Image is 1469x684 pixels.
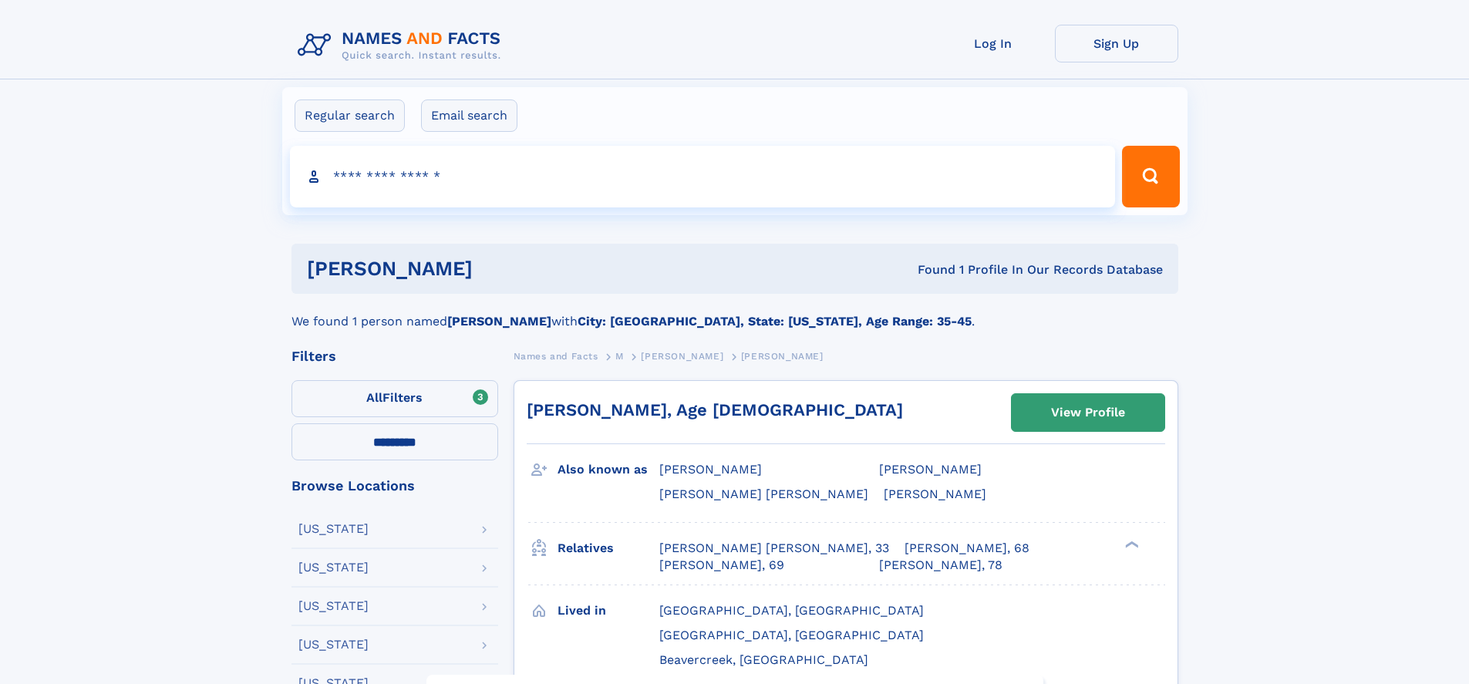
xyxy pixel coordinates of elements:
div: Found 1 Profile In Our Records Database [695,261,1163,278]
label: Regular search [295,99,405,132]
div: [US_STATE] [298,561,369,574]
a: [PERSON_NAME], Age [DEMOGRAPHIC_DATA] [527,400,903,419]
span: M [615,351,624,362]
a: M [615,346,624,366]
span: Beavercreek, [GEOGRAPHIC_DATA] [659,652,868,667]
span: [PERSON_NAME] [879,462,982,477]
b: City: [GEOGRAPHIC_DATA], State: [US_STATE], Age Range: 35-45 [578,314,972,329]
div: Filters [291,349,498,363]
span: [PERSON_NAME] [641,351,723,362]
b: [PERSON_NAME] [447,314,551,329]
img: Logo Names and Facts [291,25,514,66]
span: [PERSON_NAME] [PERSON_NAME] [659,487,868,501]
div: [US_STATE] [298,600,369,612]
a: [PERSON_NAME], 69 [659,557,784,574]
div: We found 1 person named with . [291,294,1178,331]
div: View Profile [1051,395,1125,430]
a: Sign Up [1055,25,1178,62]
div: [US_STATE] [298,639,369,651]
h3: Relatives [558,535,659,561]
div: [US_STATE] [298,523,369,535]
input: search input [290,146,1116,207]
button: Search Button [1122,146,1179,207]
a: Names and Facts [514,346,598,366]
h3: Also known as [558,457,659,483]
span: [PERSON_NAME] [884,487,986,501]
a: View Profile [1012,394,1164,431]
a: [PERSON_NAME], 78 [879,557,1002,574]
a: [PERSON_NAME] [PERSON_NAME], 33 [659,540,889,557]
span: [GEOGRAPHIC_DATA], [GEOGRAPHIC_DATA] [659,603,924,618]
div: Browse Locations [291,479,498,493]
div: ❯ [1121,539,1140,549]
a: [PERSON_NAME], 68 [905,540,1029,557]
label: Email search [421,99,517,132]
span: [PERSON_NAME] [659,462,762,477]
span: All [366,390,382,405]
a: [PERSON_NAME] [641,346,723,366]
h3: Lived in [558,598,659,624]
span: [PERSON_NAME] [741,351,824,362]
span: [GEOGRAPHIC_DATA], [GEOGRAPHIC_DATA] [659,628,924,642]
label: Filters [291,380,498,417]
h1: [PERSON_NAME] [307,259,696,278]
a: Log In [932,25,1055,62]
